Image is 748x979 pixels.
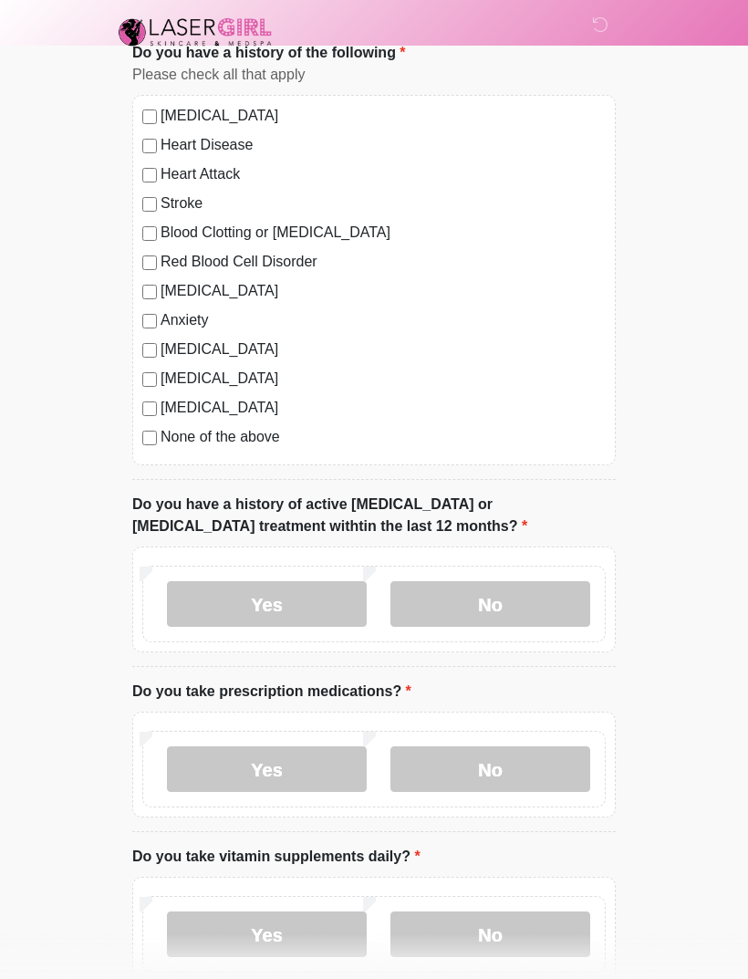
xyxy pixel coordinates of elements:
input: [MEDICAL_DATA] [142,285,157,299]
input: None of the above [142,431,157,445]
input: Red Blood Cell Disorder [142,255,157,270]
label: [MEDICAL_DATA] [161,368,606,390]
label: Stroke [161,193,606,214]
div: Please check all that apply [132,64,616,86]
label: Yes [167,581,367,627]
label: Heart Attack [161,163,606,185]
label: [MEDICAL_DATA] [161,280,606,302]
label: Do you take prescription medications? [132,681,411,703]
label: Do you take vitamin supplements daily? [132,846,421,868]
label: Heart Disease [161,134,606,156]
label: Yes [167,911,367,957]
input: Blood Clotting or [MEDICAL_DATA] [142,226,157,241]
label: No [390,746,590,792]
input: [MEDICAL_DATA] [142,372,157,387]
input: Anxiety [142,314,157,328]
label: Blood Clotting or [MEDICAL_DATA] [161,222,606,244]
input: [MEDICAL_DATA] [142,343,157,358]
label: Anxiety [161,309,606,331]
label: No [390,911,590,957]
input: Heart Disease [142,139,157,153]
label: [MEDICAL_DATA] [161,338,606,360]
input: [MEDICAL_DATA] [142,109,157,124]
label: No [390,581,590,627]
label: None of the above [161,426,606,448]
img: Laser Girl Med Spa LLC Logo [114,14,276,50]
input: Heart Attack [142,168,157,182]
input: [MEDICAL_DATA] [142,401,157,416]
label: [MEDICAL_DATA] [161,105,606,127]
label: Yes [167,746,367,792]
label: [MEDICAL_DATA] [161,397,606,419]
label: Red Blood Cell Disorder [161,251,606,273]
label: Do you have a history of active [MEDICAL_DATA] or [MEDICAL_DATA] treatment withtin the last 12 mo... [132,494,616,537]
input: Stroke [142,197,157,212]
